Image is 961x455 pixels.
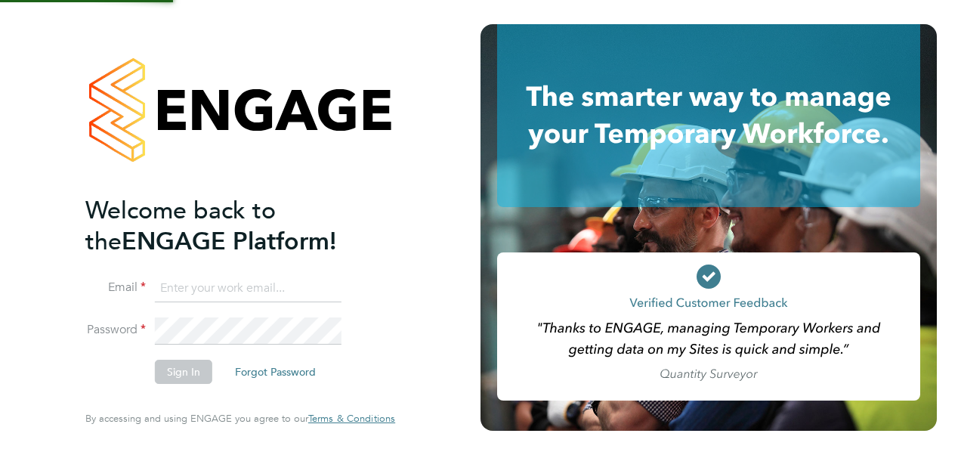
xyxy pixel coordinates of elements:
[308,413,395,425] a: Terms & Conditions
[155,275,341,302] input: Enter your work email...
[85,195,380,257] h2: ENGAGE Platform!
[155,360,212,384] button: Sign In
[85,280,146,296] label: Email
[308,412,395,425] span: Terms & Conditions
[85,412,395,425] span: By accessing and using ENGAGE you agree to our
[85,196,276,256] span: Welcome back to the
[223,360,328,384] button: Forgot Password
[85,322,146,338] label: Password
